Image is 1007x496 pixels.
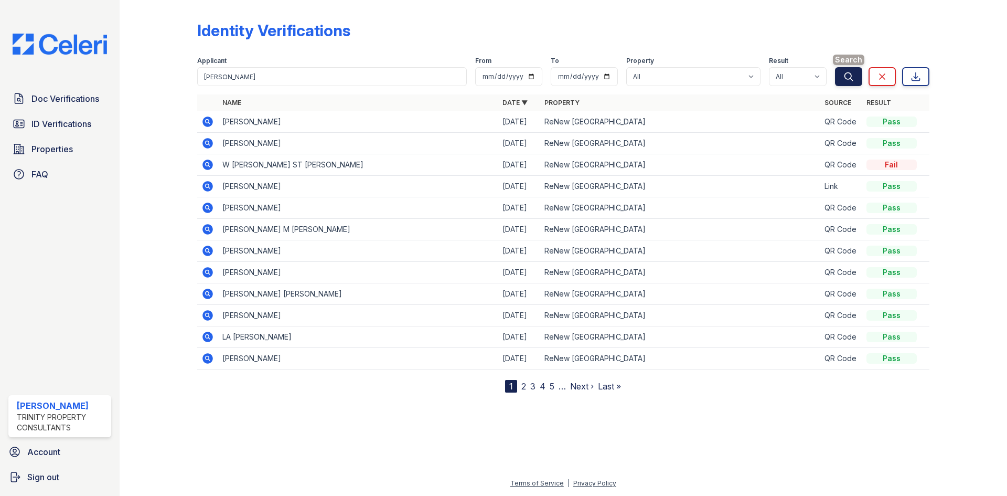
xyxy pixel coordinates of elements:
[866,99,891,107] a: Result
[866,246,917,256] div: Pass
[820,111,862,133] td: QR Code
[544,99,580,107] a: Property
[540,326,820,348] td: ReNew [GEOGRAPHIC_DATA]
[866,138,917,149] div: Pass
[27,446,60,458] span: Account
[820,348,862,370] td: QR Code
[540,154,820,176] td: ReNew [GEOGRAPHIC_DATA]
[218,305,498,326] td: [PERSON_NAME]
[218,154,498,176] td: W [PERSON_NAME] ST [PERSON_NAME]
[498,111,540,133] td: [DATE]
[17,399,107,412] div: [PERSON_NAME]
[27,471,59,483] span: Sign out
[866,267,917,278] div: Pass
[218,197,498,219] td: [PERSON_NAME]
[866,224,917,235] div: Pass
[540,348,820,370] td: ReNew [GEOGRAPHIC_DATA]
[551,57,559,65] label: To
[498,197,540,219] td: [DATE]
[8,139,111,160] a: Properties
[498,305,540,326] td: [DATE]
[31,168,48,181] span: FAQ
[505,380,517,393] div: 1
[866,117,917,127] div: Pass
[820,219,862,240] td: QR Code
[540,111,820,133] td: ReNew [GEOGRAPHIC_DATA]
[820,176,862,197] td: Link
[498,240,540,262] td: [DATE]
[540,176,820,197] td: ReNew [GEOGRAPHIC_DATA]
[498,219,540,240] td: [DATE]
[31,118,91,130] span: ID Verifications
[866,289,917,299] div: Pass
[218,240,498,262] td: [PERSON_NAME]
[498,326,540,348] td: [DATE]
[31,92,99,105] span: Doc Verifications
[197,67,467,86] input: Search by name or phone number
[218,219,498,240] td: [PERSON_NAME] M [PERSON_NAME]
[8,113,111,134] a: ID Verifications
[498,154,540,176] td: [DATE]
[866,310,917,321] div: Pass
[218,348,498,370] td: [PERSON_NAME]
[866,181,917,192] div: Pass
[550,381,554,392] a: 5
[218,111,498,133] td: [PERSON_NAME]
[222,99,241,107] a: Name
[559,380,566,393] span: …
[8,164,111,185] a: FAQ
[866,353,917,364] div: Pass
[820,133,862,154] td: QR Code
[197,21,350,40] div: Identity Verifications
[573,479,616,487] a: Privacy Policy
[833,55,864,65] span: Search
[820,240,862,262] td: QR Code
[540,240,820,262] td: ReNew [GEOGRAPHIC_DATA]
[540,133,820,154] td: ReNew [GEOGRAPHIC_DATA]
[475,57,491,65] label: From
[4,441,115,462] a: Account
[498,133,540,154] td: [DATE]
[567,479,570,487] div: |
[218,176,498,197] td: [PERSON_NAME]
[498,262,540,283] td: [DATE]
[218,133,498,154] td: [PERSON_NAME]
[502,99,528,107] a: Date ▼
[820,305,862,326] td: QR Code
[866,203,917,213] div: Pass
[498,348,540,370] td: [DATE]
[31,143,73,155] span: Properties
[498,283,540,305] td: [DATE]
[218,262,498,283] td: [PERSON_NAME]
[866,160,917,170] div: Fail
[820,197,862,219] td: QR Code
[820,283,862,305] td: QR Code
[540,283,820,305] td: ReNew [GEOGRAPHIC_DATA]
[540,381,545,392] a: 4
[197,57,227,65] label: Applicant
[820,326,862,348] td: QR Code
[540,197,820,219] td: ReNew [GEOGRAPHIC_DATA]
[820,154,862,176] td: QR Code
[824,99,851,107] a: Source
[510,479,564,487] a: Terms of Service
[598,381,621,392] a: Last »
[530,381,535,392] a: 3
[540,262,820,283] td: ReNew [GEOGRAPHIC_DATA]
[540,219,820,240] td: ReNew [GEOGRAPHIC_DATA]
[4,34,115,55] img: CE_Logo_Blue-a8612792a0a2168367f1c8372b55b34899dd931a85d93a1a3d3e32e68fde9ad4.png
[820,262,862,283] td: QR Code
[835,67,862,86] button: Search
[17,412,107,433] div: Trinity Property Consultants
[626,57,654,65] label: Property
[4,467,115,488] a: Sign out
[540,305,820,326] td: ReNew [GEOGRAPHIC_DATA]
[218,326,498,348] td: LA [PERSON_NAME]
[498,176,540,197] td: [DATE]
[866,332,917,342] div: Pass
[8,88,111,109] a: Doc Verifications
[521,381,526,392] a: 2
[570,381,594,392] a: Next ›
[769,57,788,65] label: Result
